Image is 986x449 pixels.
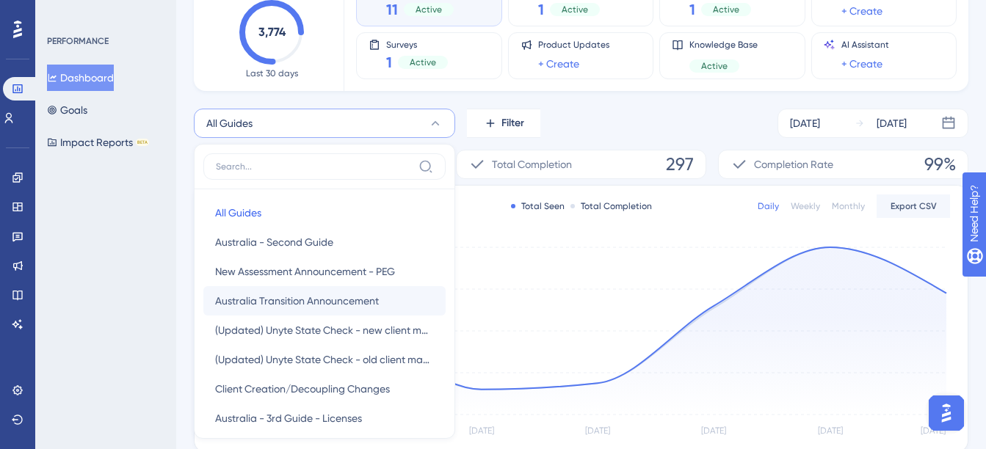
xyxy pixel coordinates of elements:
span: Active [562,4,588,15]
span: Need Help? [35,4,92,21]
div: PERFORMANCE [47,35,109,47]
span: Knowledge Base [689,39,758,51]
tspan: [DATE] [921,426,946,436]
div: BETA [136,139,149,146]
a: + Create [841,55,882,73]
span: Australia - Second Guide [215,233,333,251]
span: Last 30 days [246,67,298,79]
tspan: [DATE] [701,426,726,436]
span: Active [713,4,739,15]
span: Active [701,60,728,72]
button: Export CSV [877,194,950,218]
span: Completion Rate [754,156,833,173]
span: (Updated) Unyte State Check - new client management [215,321,434,339]
span: Active [410,56,436,68]
input: Search... [216,161,413,172]
span: Client Creation/Decoupling Changes [215,380,390,398]
button: Client Creation/Decoupling Changes [203,374,446,404]
span: Product Updates [538,39,609,51]
a: + Create [841,2,882,20]
div: [DATE] [877,114,907,132]
tspan: [DATE] [585,426,610,436]
span: Filter [501,114,524,132]
div: Total Seen [511,200,565,212]
button: (Updated) Unyte State Check - old client management [203,345,446,374]
button: Goals [47,97,87,123]
iframe: UserGuiding AI Assistant Launcher [924,391,968,435]
span: Surveys [386,39,448,49]
button: Filter [467,109,540,138]
div: Daily [758,200,779,212]
button: (Updated) Unyte State Check - new client management [203,315,446,345]
tspan: [DATE] [818,426,843,436]
button: Impact ReportsBETA [47,129,149,156]
button: Australia - 3rd Guide - Licenses [203,404,446,433]
div: Weekly [791,200,820,212]
tspan: [DATE] [469,426,494,436]
span: (Updated) Unyte State Check - old client management [215,351,434,368]
div: [DATE] [790,114,820,132]
span: 1 [386,52,392,73]
button: All Guides [194,109,455,138]
span: Australia - 3rd Guide - Licenses [215,409,362,427]
span: 99% [924,153,956,176]
span: AI Assistant [841,39,889,51]
button: New Assessment Announcement - PEG [203,257,446,286]
div: Monthly [832,200,865,212]
button: Australia Transition Announcement [203,286,446,315]
button: Dashboard [47,65,114,91]
span: Export CSV [891,200,937,212]
span: Active [416,4,442,15]
span: All Guides [206,114,253,132]
button: Australia - Second Guide [203,227,446,257]
span: 297 [666,153,694,176]
a: + Create [538,55,579,73]
span: Total Completion [492,156,572,173]
span: Australia Transition Announcement [215,292,379,310]
button: All Guides [203,198,446,227]
div: Total Completion [570,200,652,212]
text: 3,774 [258,25,286,39]
span: All Guides [215,204,261,222]
span: New Assessment Announcement - PEG [215,263,395,280]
